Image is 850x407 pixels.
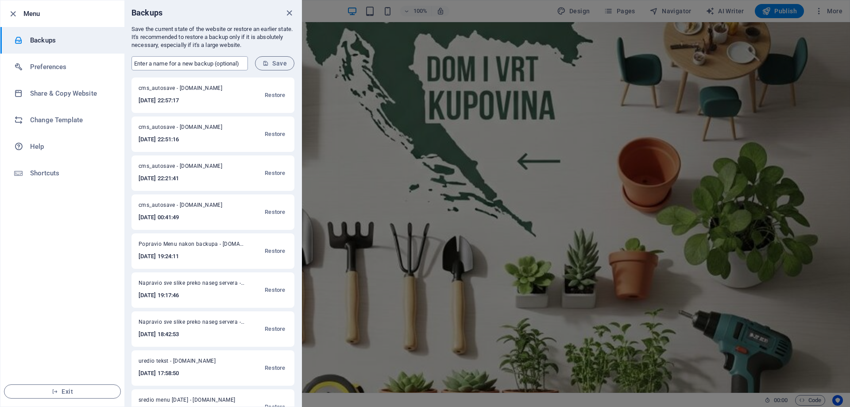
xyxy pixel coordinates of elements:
[30,115,112,125] h6: Change Template
[30,141,112,152] h6: Help
[139,396,240,407] span: sredio menu [DATE] - [DOMAIN_NAME]
[265,324,285,334] span: Restore
[30,35,112,46] h6: Backups
[263,240,287,262] button: Restore
[139,279,245,290] span: Napravio sve slike preko naseg servera - fixed - servisdigital.hr
[263,318,287,340] button: Restore
[4,384,121,399] button: Exit
[263,202,287,223] button: Restore
[139,290,245,301] h6: [DATE] 19:17:46
[139,212,234,223] h6: [DATE] 00:41:49
[139,134,234,145] h6: [DATE] 22:51:16
[263,124,287,145] button: Restore
[139,240,245,251] span: Popravio Menu nakon backupa - servisdigital.hr
[139,202,234,212] span: cms_autosave - [DOMAIN_NAME]
[263,60,287,67] span: Save
[263,279,287,301] button: Restore
[139,163,234,173] span: cms_autosave - [DOMAIN_NAME]
[0,133,124,160] a: Help
[139,85,234,95] span: cms_autosave - [DOMAIN_NAME]
[139,368,230,379] h6: [DATE] 17:58:50
[265,168,285,178] span: Restore
[131,25,294,49] p: Save the current state of the website or restore an earlier state. It's recommended to restore a ...
[265,129,285,140] span: Restore
[30,62,112,72] h6: Preferences
[265,246,285,256] span: Restore
[265,90,285,101] span: Restore
[139,95,234,106] h6: [DATE] 22:57:17
[30,168,112,178] h6: Shortcuts
[23,8,117,19] h6: Menu
[139,251,245,262] h6: [DATE] 19:24:11
[284,8,294,18] button: close
[12,388,113,395] span: Exit
[131,8,162,18] h6: Backups
[263,163,287,184] button: Restore
[265,285,285,295] span: Restore
[139,357,230,368] span: uredio tekst - [DOMAIN_NAME]
[30,88,112,99] h6: Share & Copy Website
[131,56,248,70] input: Enter a name for a new backup (optional)
[139,329,245,340] h6: [DATE] 18:42:53
[265,363,285,373] span: Restore
[255,56,294,70] button: Save
[263,85,287,106] button: Restore
[265,207,285,217] span: Restore
[139,318,245,329] span: Napravio sve slike preko naseg servera - servisdigital.hr
[263,357,287,379] button: Restore
[139,124,234,134] span: cms_autosave - [DOMAIN_NAME]
[139,173,234,184] h6: [DATE] 22:21:41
